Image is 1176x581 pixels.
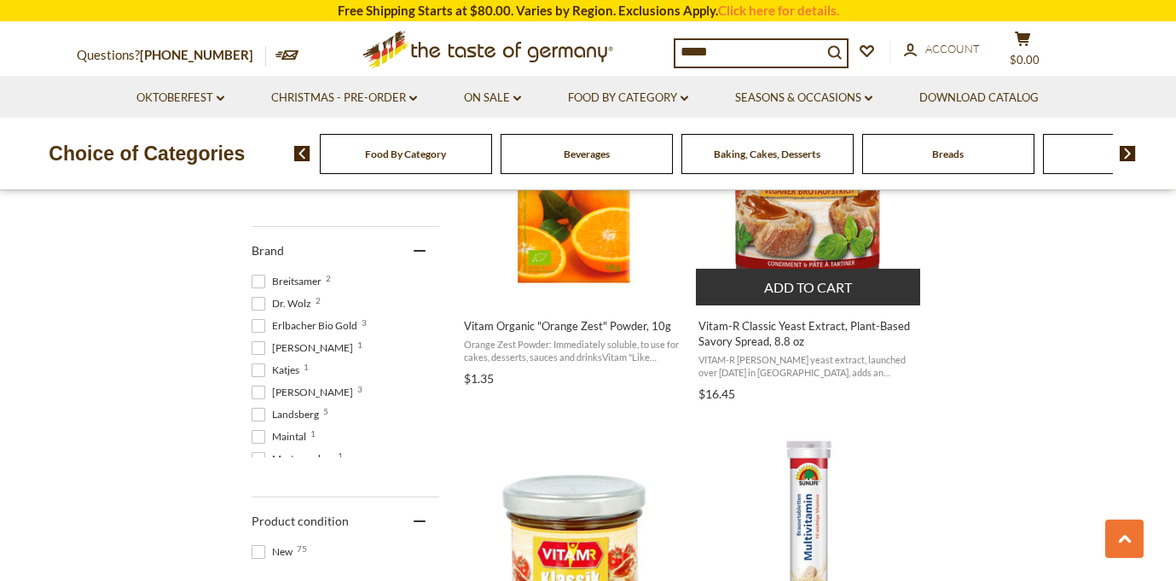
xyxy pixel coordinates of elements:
[919,89,1039,107] a: Download Catalog
[77,44,266,67] p: Questions?
[714,148,820,160] a: Baking, Cakes, Desserts
[338,451,343,460] span: 1
[252,385,358,400] span: [PERSON_NAME]
[252,274,327,289] span: Breitsamer
[252,514,349,528] span: Product condition
[696,269,920,305] button: Add to cart
[323,407,328,415] span: 5
[1010,53,1040,67] span: $0.00
[316,296,321,305] span: 2
[252,451,339,467] span: Mestemacher
[464,89,521,107] a: On Sale
[252,429,311,444] span: Maintal
[310,429,316,438] span: 1
[304,363,309,371] span: 1
[252,340,358,356] span: [PERSON_NAME]
[464,371,494,386] span: $1.35
[252,296,316,311] span: Dr. Wolz
[564,148,610,160] a: Beverages
[461,49,687,392] a: Vitam Organic
[294,146,310,161] img: previous arrow
[464,338,685,364] span: Orange Zest Powder: Immediately soluble, to use for cakes, desserts, sauces and drinksVitam "Like...
[932,148,964,160] a: Breads
[698,386,735,401] span: $16.45
[252,363,304,378] span: Katjes
[698,318,919,349] span: Vitam-R Classic Yeast Extract, Plant-Based Savory Spread, 8.8 oz
[252,544,298,560] span: New
[326,274,331,282] span: 2
[998,31,1049,73] button: $0.00
[357,385,362,393] span: 3
[696,49,922,408] a: Vitam-R Classic Yeast Extract, Plant-Based Savory Spread, 8.8 oz
[1120,146,1136,161] img: next arrow
[252,318,362,334] span: Erlbacher Bio Gold
[568,89,688,107] a: Food By Category
[698,353,919,380] span: VITAM-R [PERSON_NAME] yeast extract, launched over [DATE] in [GEOGRAPHIC_DATA], adds an aromatic ...
[252,243,284,258] span: Brand
[297,544,307,553] span: 75
[925,42,980,55] span: Account
[271,89,417,107] a: Christmas - PRE-ORDER
[365,148,446,160] a: Food By Category
[252,407,324,422] span: Landsberg
[718,3,839,18] a: Click here for details.
[904,40,980,59] a: Account
[357,340,362,349] span: 1
[140,47,253,62] a: [PHONE_NUMBER]
[136,89,224,107] a: Oktoberfest
[735,89,872,107] a: Seasons & Occasions
[362,318,367,327] span: 3
[464,318,685,334] span: Vitam Organic "Orange Zest" Powder, 10g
